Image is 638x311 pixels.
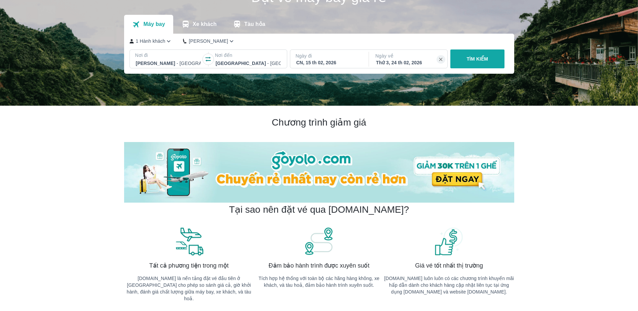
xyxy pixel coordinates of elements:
div: CN, 15 th 02, 2026 [296,59,362,66]
p: 1 Hành khách [136,38,165,44]
p: TÌM KIẾM [466,56,488,62]
span: Giá vé tốt nhất thị trường [415,262,483,270]
p: Nơi đi [135,52,202,59]
img: banner [434,227,464,256]
span: Tất cả phương tiện trong một [149,262,229,270]
p: Tàu hỏa [244,21,265,28]
img: banner [174,227,204,256]
button: TÌM KIẾM [450,49,504,68]
p: [PERSON_NAME] [189,38,228,44]
p: [DOMAIN_NAME] luôn luôn có các chương trình khuyến mãi hấp dẫn dành cho khách hàng cập nhật liên ... [384,275,514,295]
img: banner-home [124,142,514,203]
p: Ngày đi [296,53,362,59]
div: transportation tabs [124,15,273,34]
span: Đảm bảo hành trình được xuyên suốt [269,262,370,270]
p: Tích hợp hệ thống với toàn bộ các hãng hàng không, xe khách, và tàu hoả, đảm bảo hành trình xuyên... [254,275,384,288]
p: Xe khách [193,21,217,28]
p: Máy bay [143,21,165,28]
h2: Chương trình giảm giá [124,116,514,129]
p: Ngày về [375,53,442,59]
button: 1 Hành khách [129,38,173,45]
div: Thứ 3, 24 th 02, 2026 [376,59,441,66]
h2: Tại sao nên đặt vé qua [DOMAIN_NAME]? [229,204,409,216]
button: [PERSON_NAME] [183,38,235,45]
p: [DOMAIN_NAME] là nền tảng đặt vé đầu tiên ở [GEOGRAPHIC_DATA] cho phép so sánh giá cả, giờ khởi h... [124,275,254,302]
p: Nơi đến [215,52,282,59]
img: banner [304,227,334,256]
